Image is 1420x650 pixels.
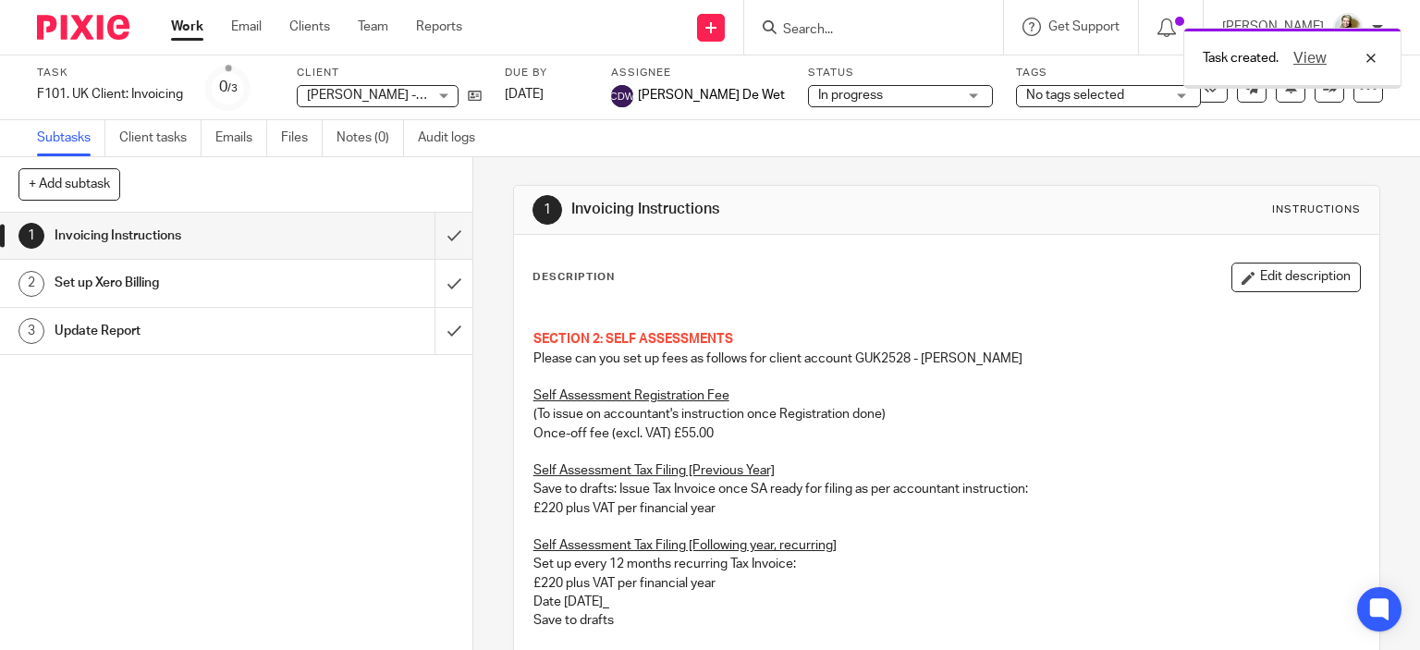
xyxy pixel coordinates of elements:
[55,269,296,297] h1: Set up Xero Billing
[289,18,330,36] a: Clients
[215,120,267,156] a: Emails
[227,83,238,93] small: /3
[533,555,1361,573] p: Set up every 12 months recurring Tax Invoice:
[297,66,482,80] label: Client
[219,77,238,98] div: 0
[18,223,44,249] div: 1
[37,66,183,80] label: Task
[505,66,588,80] label: Due by
[533,424,1361,443] p: Once-off fee (excl. VAT) £55.00
[533,499,1361,518] p: £220 plus VAT per financial year
[231,18,262,36] a: Email
[638,86,785,104] span: [PERSON_NAME] De Wet
[171,18,203,36] a: Work
[337,120,404,156] a: Notes (0)
[418,120,489,156] a: Audit logs
[37,15,129,40] img: Pixie
[18,318,44,344] div: 3
[55,317,296,345] h1: Update Report
[1288,47,1332,69] button: View
[533,405,1361,423] p: (To issue on accountant's instruction once Registration done)
[37,85,183,104] div: F101. UK Client: Invoicing
[532,195,562,225] div: 1
[571,200,985,219] h1: Invoicing Instructions
[533,574,1361,593] p: £220 plus VAT per financial year
[18,271,44,297] div: 2
[533,611,1361,630] p: Save to drafts
[611,85,633,107] img: svg%3E
[818,89,883,102] span: In progress
[505,88,544,101] span: [DATE]
[1333,13,1363,43] img: Karin%20-%20Pic%202.jpg
[1231,263,1361,292] button: Edit description
[532,270,615,285] p: Description
[533,389,729,402] u: Self Assessment Registration Fee
[611,66,785,80] label: Assignee
[533,464,775,477] u: Self Assessment Tax Filing [Previous Year]
[119,120,202,156] a: Client tasks
[55,222,296,250] h1: Invoicing Instructions
[307,89,474,102] span: [PERSON_NAME] - GUK2528
[533,333,733,346] span: SECTION 2: SELF ASSESSMENTS
[1203,49,1279,67] p: Task created.
[18,168,120,200] button: + Add subtask
[1026,89,1124,102] span: No tags selected
[416,18,462,36] a: Reports
[37,120,105,156] a: Subtasks
[533,480,1361,498] p: Save to drafts: Issue Tax Invoice once SA ready for filing as per accountant instruction:
[1272,202,1361,217] div: Instructions
[533,350,1361,368] p: Please can you set up fees as follows for client account GUK2528 - [PERSON_NAME]
[358,18,388,36] a: Team
[533,593,1361,611] p: Date [DATE]_
[533,539,837,552] u: Self Assessment Tax Filing [Following year, recurring]
[281,120,323,156] a: Files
